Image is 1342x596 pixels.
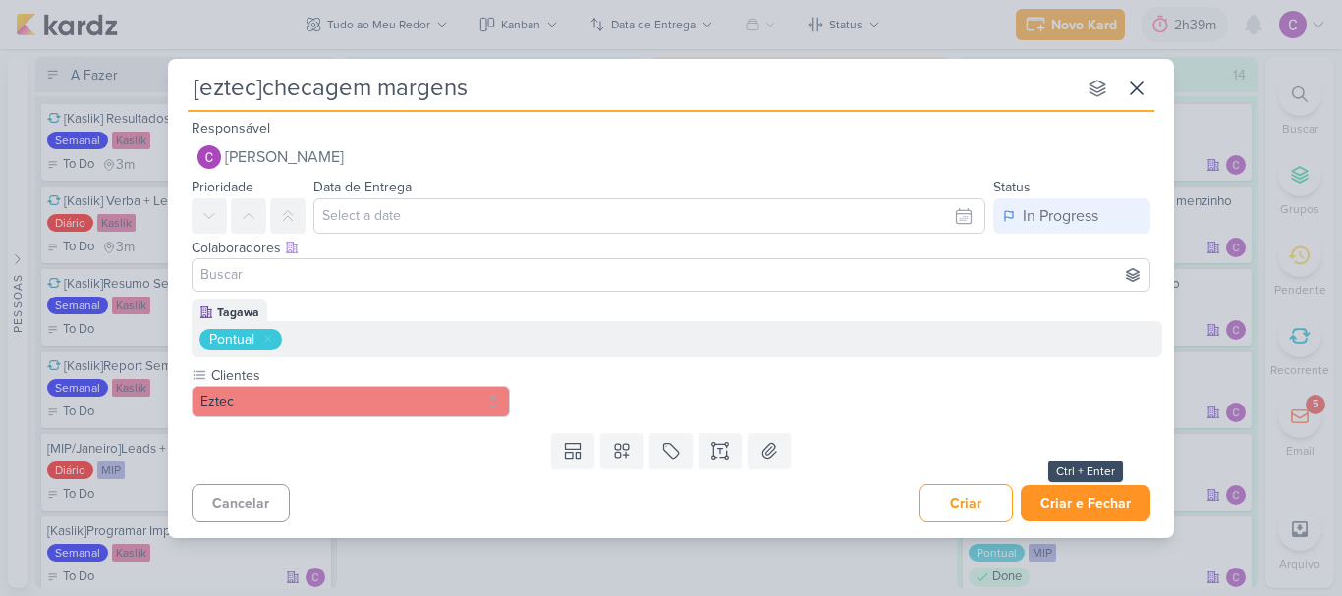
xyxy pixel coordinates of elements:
button: Criar [919,484,1013,522]
button: [PERSON_NAME] [192,139,1150,175]
button: Criar e Fechar [1021,485,1150,521]
button: Cancelar [192,484,290,522]
div: Colaboradores [192,238,1150,258]
button: Eztec [192,386,510,417]
input: Select a date [313,198,985,234]
div: In Progress [1023,204,1098,228]
button: In Progress [993,198,1150,234]
div: Tagawa [217,303,259,321]
span: [PERSON_NAME] [225,145,344,169]
img: Carlos Lima [197,145,221,169]
label: Prioridade [192,179,253,195]
label: Clientes [209,365,510,386]
input: Buscar [196,263,1146,287]
input: Kard Sem Título [188,71,1076,106]
label: Responsável [192,120,270,136]
div: Ctrl + Enter [1048,461,1123,482]
label: Status [993,179,1031,195]
div: Pontual [209,329,254,350]
label: Data de Entrega [313,179,412,195]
